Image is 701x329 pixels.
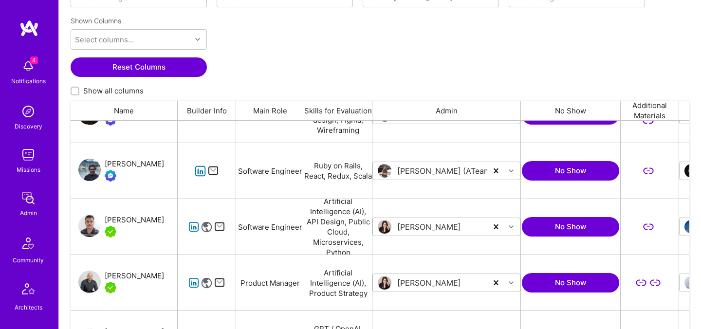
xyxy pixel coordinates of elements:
img: User Avatar [78,215,101,237]
div: No Show [521,101,621,120]
img: A.Teamer in Residence [105,282,116,293]
img: admin teamwork [18,188,38,208]
div: Select columns... [75,35,134,45]
img: User Avatar [378,220,391,234]
i: icon Website [201,221,212,233]
button: No Show [522,273,619,292]
img: discovery [18,102,38,121]
i: icon Mail [208,165,219,177]
button: Reset Columns [71,57,207,77]
div: Ruby on Rails, React, Redux, Scala [304,143,372,199]
i: icon Chevron [195,37,200,42]
div: [PERSON_NAME] [105,158,164,170]
button: No Show [522,161,619,181]
div: Builder Info [178,101,236,120]
div: Discovery [15,121,42,131]
img: User Avatar [78,271,101,293]
div: Admin [372,101,521,120]
i: icon Website [201,277,212,289]
img: User Avatar [378,164,391,178]
img: User Avatar [378,276,391,290]
i: icon linkedIn [195,165,206,177]
div: Software Engineer [236,143,304,199]
i: icon LinkSecondary [643,115,654,126]
i: icon Chevron [509,168,514,173]
div: Artificial Intelligence (AI), API Design, Public Cloud, Microservices, Python [304,199,372,255]
i: icon Mail [214,221,225,233]
i: icon LinkSecondary [643,165,654,177]
i: icon LinkSecondary [650,277,661,289]
img: A.Teamer in Residence [105,226,116,238]
img: Evaluation Call Booked [105,170,116,182]
div: [PERSON_NAME] [105,214,164,226]
img: logo [19,19,39,37]
div: Admin [20,208,37,218]
img: Architects [17,279,40,302]
a: User Avatar[PERSON_NAME]A.Teamer in Residence [78,270,164,295]
img: User Avatar [684,164,698,178]
i: icon linkedIn [188,221,200,233]
div: Name [71,101,178,120]
i: icon Mail [214,277,225,289]
i: icon LinkSecondary [643,221,654,233]
span: Show all columns [83,86,144,96]
div: Software Engineer [236,199,304,255]
a: User Avatar[PERSON_NAME]A.Teamer in Residence [78,214,164,239]
div: Missions [17,164,40,175]
img: User Avatar [684,276,698,290]
i: icon Chevron [509,280,514,285]
div: Notifications [11,76,46,86]
div: Artificial Intelligence (AI), Product Strategy [304,255,372,311]
img: Community [17,232,40,255]
div: Main Role [236,101,304,120]
i: icon LinkSecondary [636,277,647,289]
img: User Avatar [684,220,698,234]
i: icon linkedIn [188,277,200,289]
a: User Avatar[PERSON_NAME]Evaluation Call Booked [78,158,164,183]
div: Additional Materials [621,101,679,120]
button: No Show [522,217,619,237]
img: teamwork [18,145,38,164]
img: bell [18,56,38,76]
div: Community [13,255,44,265]
label: Shown Columns [71,16,121,25]
div: Skills for Evaluation [304,101,372,120]
div: [PERSON_NAME] [105,270,164,282]
img: User Avatar [78,159,101,181]
i: icon Chevron [509,224,514,229]
div: Product Manager [236,255,304,311]
div: Architects [15,302,42,312]
span: 4 [30,56,38,64]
